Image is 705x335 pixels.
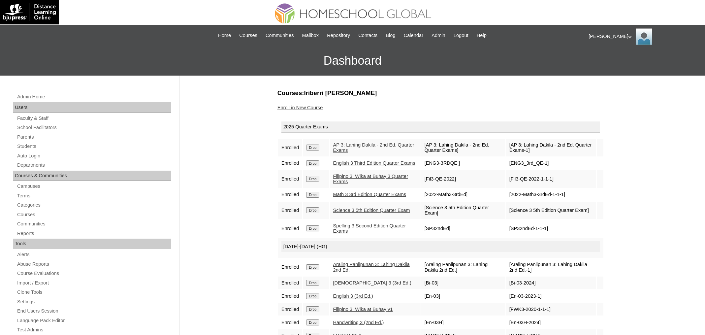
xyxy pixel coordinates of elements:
a: AP 3: Lahing Dakila - 2nd Ed. Quarter Exams [333,142,414,153]
a: Math 3 3rd Edition Quarter Exams [333,192,406,197]
td: [ENG3-3RDQE ] [421,157,505,170]
input: Drop [306,319,319,325]
span: Mailbox [302,32,319,39]
h3: Courses:Iriberri [PERSON_NAME] [277,89,604,97]
td: Enrolled [278,303,303,316]
span: Contacts [358,32,377,39]
a: Mailbox [299,32,322,39]
div: [DATE]-[DATE] (HG) [281,241,600,252]
a: Campuses [16,182,171,190]
a: Auto Login [16,152,171,160]
a: Help [473,32,490,39]
td: Enrolled [278,157,303,170]
td: [2022-Math3-3rdEd] [421,188,505,201]
a: Students [16,142,171,151]
td: [Araling Panlipunan 3: Lahing Dakila 2nd Ed.-1] [506,258,596,276]
td: [2022-Math3-3rdEd-1-1-1] [506,188,596,201]
td: [Fil3-QE-2022-1-1-1] [506,170,596,188]
td: Enrolled [278,188,303,201]
td: [AP 3: Lahing Dakila - 2nd Ed. Quarter Exams] [421,139,505,156]
td: [ENG3_3rd_QE-1] [506,157,596,170]
a: Filipino 3: Wika at Buhay 3 Quarter Exams [333,174,408,184]
input: Drop [306,306,319,312]
a: Parents [16,133,171,141]
td: [En-03-2023-1] [506,290,596,302]
span: Calendar [404,32,423,39]
td: Enrolled [278,139,303,156]
img: Ariane Ebuen [636,28,652,45]
a: Import / Export [16,279,171,287]
a: [DEMOGRAPHIC_DATA] 3 (3rd Ed.) [333,280,411,285]
input: Drop [306,264,319,270]
td: [Fil3-QE-2022] [421,170,505,188]
input: Drop [306,160,319,166]
h3: Dashboard [3,46,702,76]
a: Communities [16,220,171,228]
span: Admin [432,32,445,39]
a: Language Pack Editor [16,317,171,325]
td: [Bi-03-2024] [506,277,596,289]
td: [En-03] [421,290,505,302]
td: [En-03H-2024] [506,316,596,329]
a: Filipino 3: Wika at Buhay v1 [333,307,393,312]
a: End Users Session [16,307,171,315]
a: Araling Panlipunan 3: Lahing Dakila 2nd Ed. [333,262,410,273]
td: [Bi-03] [421,277,505,289]
a: Faculty & Staff [16,114,171,122]
span: Repository [327,32,350,39]
a: Spelling 3 Second Edition Quarter Exams [333,223,406,234]
td: Enrolled [278,220,303,237]
a: English 3 Third Edition Quarter Exams [333,160,415,166]
td: Enrolled [278,258,303,276]
div: [PERSON_NAME] [589,28,698,45]
td: [Science 3 5th Edition Quarter Exam] [421,202,505,219]
input: Drop [306,225,319,231]
a: Calendar [401,32,427,39]
a: Abuse Reports [16,260,171,268]
a: Enroll in New Course [277,105,323,110]
td: [FWK3-2020-1-1-1] [506,303,596,316]
a: Alerts [16,251,171,259]
div: Users [13,102,171,113]
a: Admin Home [16,93,171,101]
a: Courses [16,211,171,219]
td: [SP32ndEd-1-1-1] [506,220,596,237]
td: [Science 3 5th Edition Quarter Exam] [506,202,596,219]
img: logo-white.png [3,3,56,21]
td: Enrolled [278,170,303,188]
a: Logout [450,32,472,39]
input: Drop [306,176,319,182]
td: [En-03H] [421,316,505,329]
div: 2025 Quarter Exams [281,121,600,133]
input: Drop [306,192,319,198]
a: Reports [16,229,171,238]
input: Drop [306,207,319,213]
td: [SP32ndEd] [421,220,505,237]
span: Blog [386,32,395,39]
a: Terms [16,192,171,200]
td: Enrolled [278,277,303,289]
a: Home [215,32,234,39]
input: Drop [306,280,319,286]
div: Tools [13,239,171,249]
td: Enrolled [278,290,303,302]
input: Drop [306,145,319,151]
a: Handwriting 3 (2nd Ed.) [333,320,384,325]
a: Categories [16,201,171,209]
td: Enrolled [278,202,303,219]
input: Drop [306,293,319,299]
span: Courses [239,32,257,39]
td: Enrolled [278,316,303,329]
a: School Facilitators [16,123,171,132]
td: [Araling Panlipunan 3: Lahing Dakila 2nd Ed.] [421,258,505,276]
a: Science 3 5th Edition Quarter Exam [333,208,410,213]
a: Courses [236,32,261,39]
a: Repository [324,32,353,39]
a: Test Admins [16,326,171,334]
a: Communities [262,32,297,39]
span: Help [477,32,487,39]
span: Home [218,32,231,39]
a: Contacts [355,32,381,39]
a: Admin [428,32,449,39]
a: Clone Tools [16,288,171,296]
